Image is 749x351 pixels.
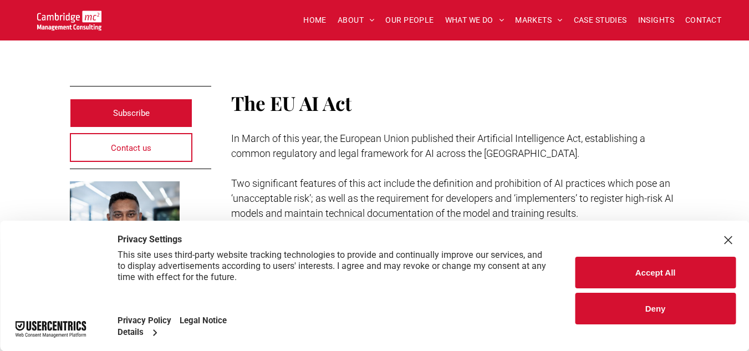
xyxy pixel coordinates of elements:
[37,11,101,30] img: Go to Homepage
[231,90,351,116] span: The EU AI Act
[70,133,193,162] a: Contact us
[298,12,332,29] a: HOME
[332,12,380,29] a: ABOUT
[568,12,633,29] a: CASE STUDIES
[380,12,439,29] a: OUR PEOPLE
[633,12,680,29] a: INSIGHTS
[231,133,645,159] span: In March of this year, the European Union published their Artificial Intelligence Act, establishi...
[70,181,180,276] a: Rachi Weerasinghe
[680,12,727,29] a: CONTACT
[113,99,150,127] span: Subscribe
[231,177,674,219] span: Two significant features of this act include the definition and prohibition of AI practices which...
[37,12,101,24] a: Your Business Transformed | Cambridge Management Consulting
[70,99,193,128] a: Subscribe
[111,134,151,162] span: Contact us
[509,12,568,29] a: MARKETS
[440,12,510,29] a: WHAT WE DO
